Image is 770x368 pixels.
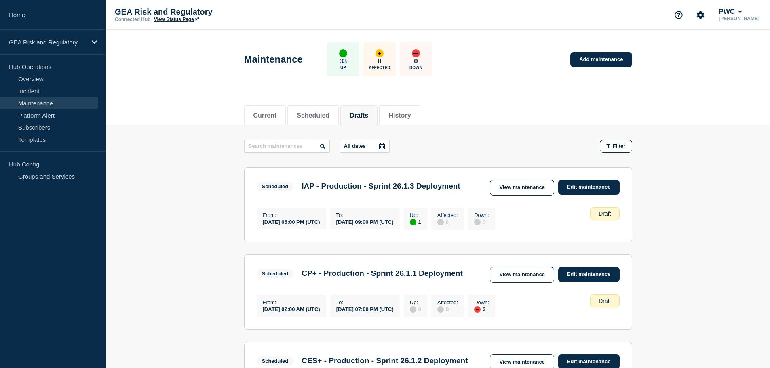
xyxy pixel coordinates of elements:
[115,17,151,22] p: Connected Hub
[410,306,416,313] div: disabled
[344,143,366,149] p: All dates
[263,305,320,312] div: [DATE] 02:00 AM (UTC)
[474,218,489,225] div: 0
[253,112,277,119] button: Current
[717,16,761,21] p: [PERSON_NAME]
[437,306,444,313] div: disabled
[154,17,199,22] a: View Status Page
[297,112,329,119] button: Scheduled
[558,267,620,282] a: Edit maintenance
[302,356,468,365] h3: CES+ - Production - Sprint 26.1.2 Deployment
[262,183,289,189] div: Scheduled
[474,306,481,313] div: down
[474,305,489,313] div: 3
[340,65,346,70] p: Up
[369,65,390,70] p: Affected
[350,112,368,119] button: Drafts
[600,140,632,153] button: Filter
[437,212,458,218] p: Affected :
[410,212,421,218] p: Up :
[474,219,481,225] div: disabled
[378,57,381,65] p: 0
[692,6,709,23] button: Account settings
[340,140,390,153] button: All dates
[262,271,289,277] div: Scheduled
[376,49,384,57] div: affected
[263,212,320,218] p: From :
[590,294,619,307] div: Draft
[412,49,420,57] div: down
[244,140,330,153] input: Search maintenances
[558,180,620,195] a: Edit maintenance
[410,219,416,225] div: up
[717,8,744,16] button: PWC
[244,54,303,65] h1: Maintenance
[9,39,86,46] p: GEA Risk and Regulatory
[410,305,421,313] div: 0
[302,269,463,278] h3: CP+ - Production - Sprint 26.1.1 Deployment
[410,299,421,305] p: Up :
[115,7,276,17] p: GEA Risk and Regulatory
[490,180,554,196] a: View maintenance
[590,207,619,220] div: Draft
[437,299,458,305] p: Affected :
[262,358,289,364] div: Scheduled
[302,182,460,191] h3: IAP - Production - Sprint 26.1.3 Deployment
[437,219,444,225] div: disabled
[388,112,411,119] button: History
[437,218,458,225] div: 0
[263,218,320,225] div: [DATE] 06:00 PM (UTC)
[414,57,418,65] p: 0
[339,49,347,57] div: up
[670,6,687,23] button: Support
[336,305,394,312] div: [DATE] 07:00 PM (UTC)
[339,57,347,65] p: 33
[437,305,458,313] div: 0
[410,218,421,225] div: 1
[263,299,320,305] p: From :
[336,212,394,218] p: To :
[336,299,394,305] p: To :
[474,212,489,218] p: Down :
[336,218,394,225] div: [DATE] 09:00 PM (UTC)
[474,299,489,305] p: Down :
[409,65,422,70] p: Down
[613,143,626,149] span: Filter
[490,267,554,283] a: View maintenance
[570,52,632,67] a: Add maintenance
